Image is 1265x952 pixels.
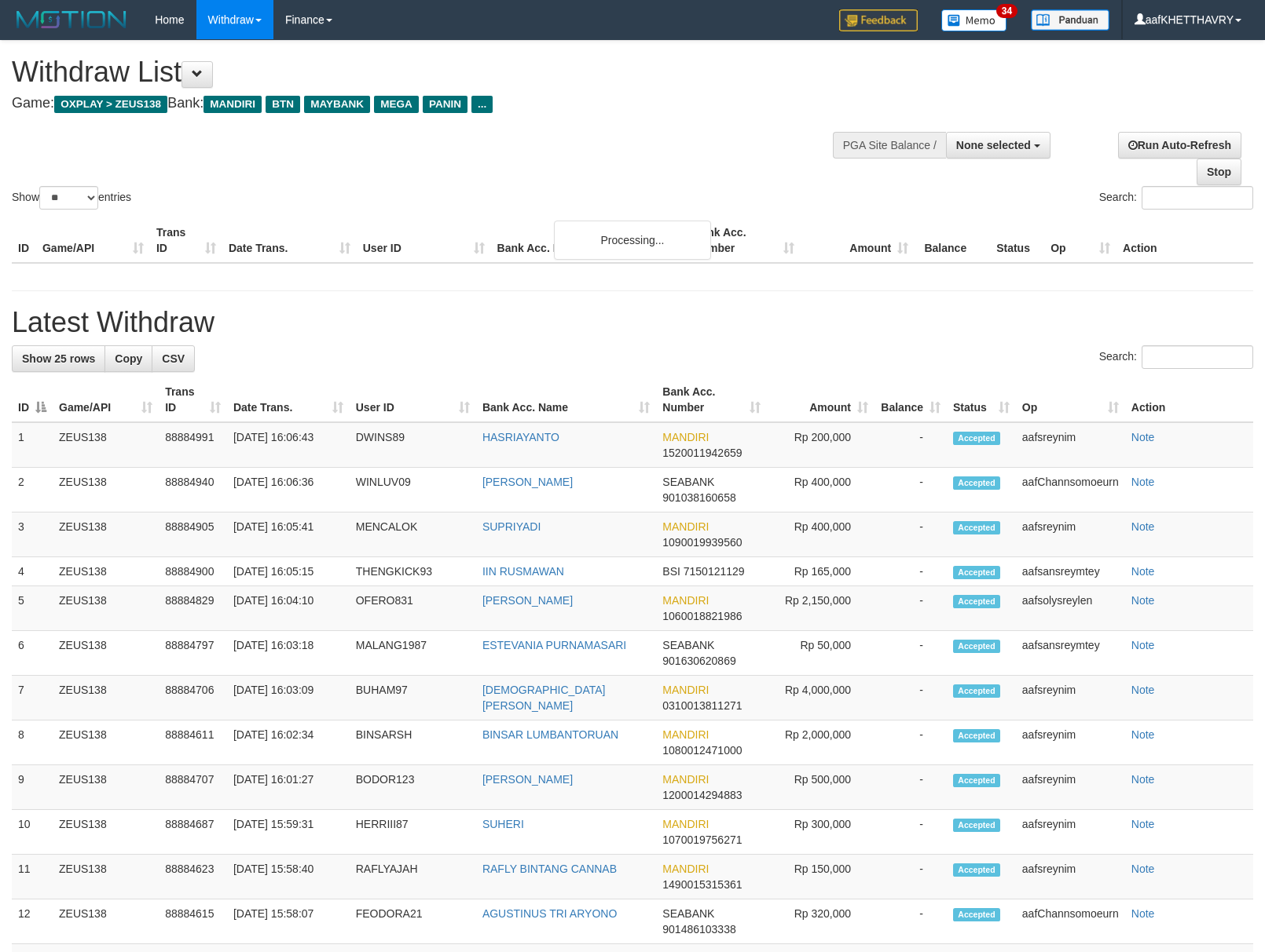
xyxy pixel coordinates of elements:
th: Balance [915,218,990,263]
a: IIN RUSMAWAN [482,565,564,578]
td: [DATE] 16:01:27 [227,765,350,810]
span: MANDIRI [203,96,262,113]
th: ID: activate to sort column descending [12,378,53,422]
span: Accepted [953,566,1000,579]
td: ZEUS138 [53,512,159,557]
h1: Withdraw List [12,57,827,88]
td: Rp 50,000 [767,631,874,676]
th: Game/API: activate to sort column ascending [53,378,159,422]
td: 88884623 [159,855,227,899]
td: 88884829 [159,586,227,631]
span: PANIN [423,96,467,113]
td: aafsreynim [1016,676,1125,720]
td: aafsreynim [1016,720,1125,765]
td: Rp 2,000,000 [767,720,874,765]
td: - [874,512,947,557]
span: SEABANK [662,639,714,651]
td: [DATE] 16:02:34 [227,720,350,765]
input: Search: [1142,186,1253,210]
span: Copy 1090019939560 to clipboard [662,536,742,549]
td: MENCALOK [350,512,476,557]
td: ZEUS138 [53,468,159,512]
th: Date Trans.: activate to sort column ascending [227,378,350,422]
span: Copy [115,352,142,365]
td: WINLUV09 [350,468,476,512]
span: MANDIRI [662,773,709,786]
td: ZEUS138 [53,557,159,586]
a: Show 25 rows [12,345,105,372]
th: User ID: activate to sort column ascending [350,378,476,422]
th: User ID [357,218,491,263]
td: Rp 2,150,000 [767,586,874,631]
td: - [874,468,947,512]
td: 88884797 [159,631,227,676]
td: [DATE] 16:03:09 [227,676,350,720]
th: Amount: activate to sort column ascending [767,378,874,422]
td: OFERO831 [350,586,476,631]
th: Action [1125,378,1253,422]
td: 8 [12,720,53,765]
td: 9 [12,765,53,810]
td: ZEUS138 [53,631,159,676]
th: Bank Acc. Number: activate to sort column ascending [656,378,766,422]
td: 88884615 [159,899,227,944]
span: Copy 0310013811271 to clipboard [662,699,742,712]
td: - [874,810,947,855]
span: Accepted [953,729,1000,742]
h4: Game: Bank: [12,96,827,111]
td: MALANG1987 [350,631,476,676]
a: RAFLY BINTANG CANNAB [482,863,617,875]
td: 88884991 [159,422,227,468]
a: Note [1131,818,1155,830]
td: [DATE] 16:06:43 [227,422,350,468]
span: Accepted [953,640,1000,653]
span: Copy 901630620869 to clipboard [662,655,735,667]
td: [DATE] 16:04:10 [227,586,350,631]
span: Accepted [953,684,1000,698]
span: None selected [956,139,1031,151]
th: ID [12,218,36,263]
td: aafsreynim [1016,422,1125,468]
td: Rp 500,000 [767,765,874,810]
td: aafsolysreylen [1016,586,1125,631]
span: MANDIRI [662,520,709,533]
td: - [874,899,947,944]
span: Accepted [953,476,1000,490]
a: SUHERI [482,818,524,830]
th: Op [1044,218,1116,263]
th: Action [1116,218,1253,263]
span: Copy 1080012471000 to clipboard [662,744,742,757]
td: 12 [12,899,53,944]
td: 2 [12,468,53,512]
th: Balance: activate to sort column ascending [874,378,947,422]
td: 5 [12,586,53,631]
td: aafsreynim [1016,855,1125,899]
td: Rp 400,000 [767,468,874,512]
span: BTN [266,96,300,113]
span: Accepted [953,595,1000,608]
span: MANDIRI [662,818,709,830]
td: BODOR123 [350,765,476,810]
th: Status [990,218,1044,263]
th: Bank Acc. Number [687,218,801,263]
a: Run Auto-Refresh [1118,132,1241,159]
span: MANDIRI [662,431,709,443]
button: None selected [946,132,1050,159]
td: [DATE] 16:06:36 [227,468,350,512]
a: HASRIAYANTO [482,431,559,443]
th: Date Trans. [222,218,357,263]
td: aafsansreymtey [1016,631,1125,676]
td: [DATE] 15:58:40 [227,855,350,899]
td: aafsreynim [1016,810,1125,855]
td: ZEUS138 [53,720,159,765]
th: Trans ID: activate to sort column ascending [159,378,227,422]
td: ZEUS138 [53,810,159,855]
td: 88884611 [159,720,227,765]
span: Copy 901486103338 to clipboard [662,923,735,936]
th: Bank Acc. Name [491,218,687,263]
span: Copy 1060018821986 to clipboard [662,610,742,622]
td: BUHAM97 [350,676,476,720]
td: ZEUS138 [53,855,159,899]
img: panduan.png [1031,9,1109,31]
a: Note [1131,520,1155,533]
